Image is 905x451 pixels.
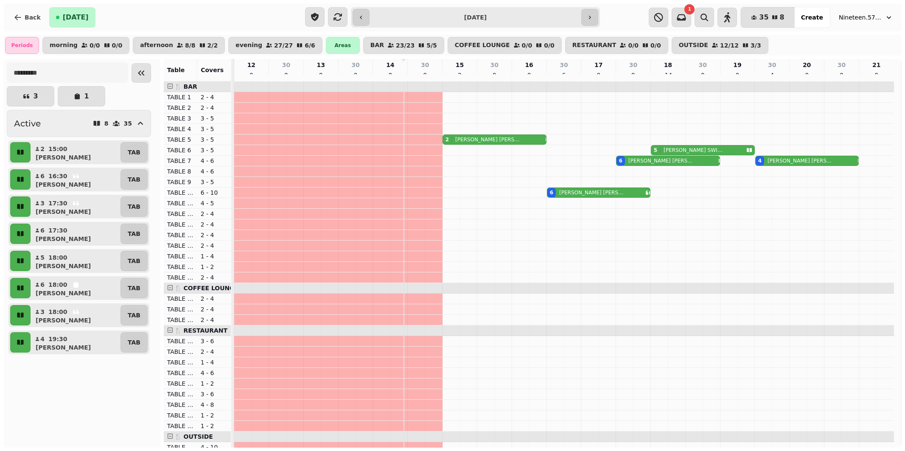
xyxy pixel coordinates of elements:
[120,169,148,190] button: TAB
[201,337,227,345] p: 3 - 6
[48,308,67,316] p: 18:00
[550,189,553,196] div: 6
[560,71,567,79] p: 6
[167,347,194,356] p: TABLE 24
[40,280,45,289] p: 6
[167,241,194,250] p: TABLE 17
[36,180,91,189] p: [PERSON_NAME]
[40,226,45,235] p: 6
[7,110,151,137] button: Active835
[201,104,227,112] p: 2 - 4
[595,71,602,79] p: 0
[317,71,324,79] p: 0
[167,167,194,176] p: TABLE 8
[36,235,91,243] p: [PERSON_NAME]
[40,308,45,316] p: 3
[838,61,846,69] p: 30
[758,157,762,164] div: 4
[36,316,91,325] p: [PERSON_NAME]
[32,196,119,217] button: 317:30[PERSON_NAME]
[619,157,622,164] div: 6
[525,61,533,69] p: 16
[167,93,194,101] p: TABLE 1
[32,305,119,325] button: 318:00[PERSON_NAME]
[120,251,148,271] button: TAB
[32,332,119,353] button: 419:30[PERSON_NAME]
[201,93,227,101] p: 2 - 4
[167,252,194,261] p: TABLE 18
[48,253,67,262] p: 18:00
[40,253,45,262] p: 5
[167,263,194,271] p: TABLE 19
[7,7,48,28] button: Back
[167,411,194,420] p: TABLE 30
[201,231,227,239] p: 2 - 4
[201,401,227,409] p: 4 - 8
[32,251,119,271] button: 518:00[PERSON_NAME]
[650,42,661,48] p: 0 / 0
[40,145,45,153] p: 2
[48,280,67,289] p: 18:00
[201,67,224,73] span: Covers
[50,42,78,49] p: morning
[228,37,322,54] button: evening27/276/6
[128,202,140,211] p: TAB
[370,42,384,49] p: BAR
[201,294,227,303] p: 2 - 4
[167,231,194,239] p: TABLE 16
[140,42,173,49] p: afternoon
[201,252,227,261] p: 1 - 4
[317,61,325,69] p: 13
[25,14,41,20] span: Back
[426,42,437,48] p: 5 / 5
[422,71,429,79] p: 0
[751,42,761,48] p: 3 / 3
[167,67,185,73] span: Table
[699,71,706,79] p: 0
[559,189,625,196] p: [PERSON_NAME] [PERSON_NAME]
[201,167,227,176] p: 4 - 6
[167,422,194,430] p: TABLE 31
[112,42,123,48] p: 0 / 0
[698,61,706,69] p: 30
[759,14,768,21] span: 35
[36,343,91,352] p: [PERSON_NAME]
[174,327,227,334] span: 🍴 RESTAURANT
[40,199,45,207] p: 3
[120,305,148,325] button: TAB
[201,305,227,314] p: 2 - 4
[572,42,616,49] p: RESTAURANT
[445,136,449,143] div: 2
[120,224,148,244] button: TAB
[58,86,105,106] button: 1
[768,157,833,164] p: [PERSON_NAME] [PERSON_NAME]
[872,61,880,69] p: 21
[834,10,898,25] button: Nineteen.57 Restaurant & Bar
[90,42,100,48] p: 0 / 0
[560,61,568,69] p: 30
[201,390,227,398] p: 3 - 6
[526,71,532,79] p: 0
[128,311,140,319] p: TAB
[247,61,255,69] p: 12
[7,86,54,106] button: 3
[201,422,227,430] p: 1 - 2
[201,188,227,197] p: 6 - 10
[201,379,227,388] p: 1 - 2
[167,157,194,165] p: TABLE 7
[386,61,394,69] p: 14
[42,37,129,54] button: morning0/00/0
[128,257,140,265] p: TAB
[630,71,637,79] p: 9
[48,172,67,180] p: 16:30
[594,61,602,69] p: 17
[120,142,148,162] button: TAB
[167,188,194,197] p: TABLE 10
[132,63,151,83] button: Collapse sidebar
[167,210,194,218] p: TABLE 14
[36,262,91,270] p: [PERSON_NAME]
[679,42,708,49] p: OUTSIDE
[654,147,657,154] div: 5
[32,169,119,190] button: 616:30[PERSON_NAME]
[421,61,429,69] p: 30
